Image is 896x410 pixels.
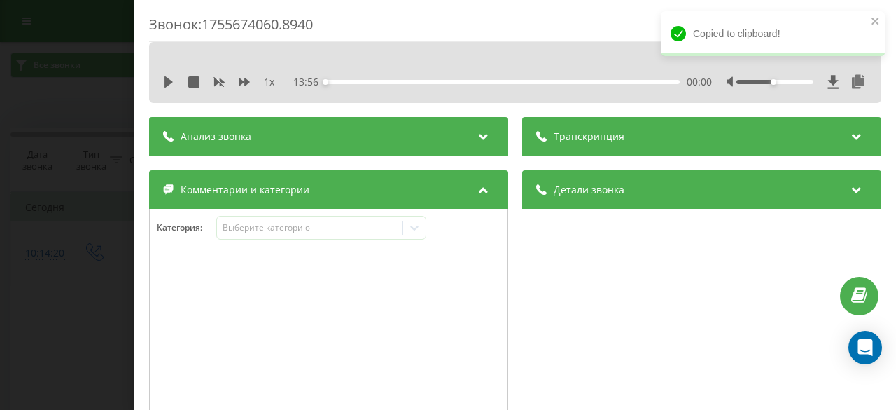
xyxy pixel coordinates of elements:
span: Анализ звонка [181,130,251,144]
div: Open Intercom Messenger [848,331,882,364]
div: Accessibility label [771,79,777,85]
div: Copied to clipboard! [661,11,885,56]
span: 00:00 [687,75,712,89]
span: Комментарии и категории [181,183,309,197]
h4: Категория : [157,223,216,233]
span: Транскрипция [554,130,624,144]
span: Детали звонка [554,183,624,197]
button: close [871,15,881,29]
span: - 13:56 [290,75,325,89]
div: Выберите категорию [223,222,398,233]
div: Звонок : 1755674060.8940 [149,15,881,42]
div: Accessibility label [323,79,328,85]
span: 1 x [264,75,274,89]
